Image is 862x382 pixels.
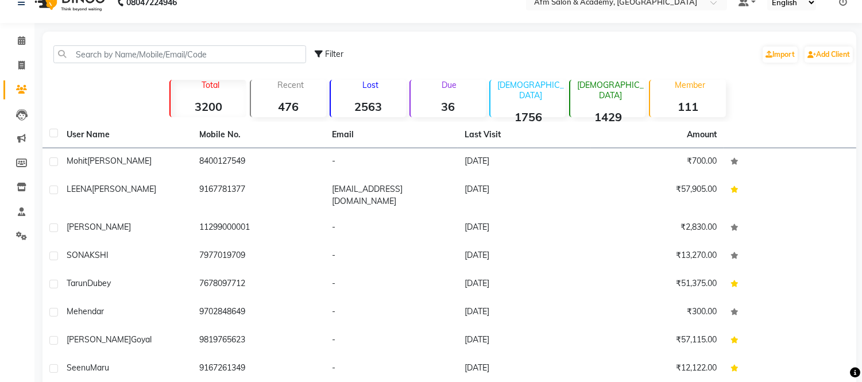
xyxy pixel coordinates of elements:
p: Total [175,80,246,90]
a: Import [763,47,798,63]
p: Due [413,80,486,90]
td: [EMAIL_ADDRESS][DOMAIN_NAME] [325,176,458,214]
td: [DATE] [458,271,590,299]
td: - [325,299,458,327]
td: [DATE] [458,214,590,242]
td: [DATE] [458,148,590,176]
p: [DEMOGRAPHIC_DATA] [495,80,566,101]
span: Goyal [131,334,152,345]
input: Search by Name/Mobile/Email/Code [53,45,306,63]
span: Filter [325,49,343,59]
span: Seenu [67,362,90,373]
span: LEENA [67,184,92,194]
p: Recent [256,80,326,90]
th: Last Visit [458,122,590,148]
p: Lost [335,80,406,90]
strong: 1756 [490,110,566,124]
strong: 3200 [171,99,246,114]
span: Mehendar [67,306,104,317]
td: - [325,214,458,242]
span: [PERSON_NAME] [87,156,152,166]
td: 7678097712 [192,271,325,299]
strong: 2563 [331,99,406,114]
td: ₹300.00 [591,299,724,327]
strong: 1429 [570,110,645,124]
th: Email [325,122,458,148]
span: [PERSON_NAME] [67,222,131,232]
td: 7977019709 [192,242,325,271]
td: ₹57,115.00 [591,327,724,355]
td: - [325,327,458,355]
td: [DATE] [458,327,590,355]
td: 11299000001 [192,214,325,242]
span: [PERSON_NAME] [92,184,156,194]
th: User Name [60,122,192,148]
p: Member [655,80,725,90]
p: [DEMOGRAPHIC_DATA] [575,80,645,101]
td: ₹700.00 [591,148,724,176]
td: ₹51,375.00 [591,271,724,299]
span: SONAKSHI [67,250,109,260]
td: 9167781377 [192,176,325,214]
td: [DATE] [458,299,590,327]
td: 9702848649 [192,299,325,327]
strong: 476 [251,99,326,114]
td: - [325,242,458,271]
span: Tarun [67,278,87,288]
td: 9819765623 [192,327,325,355]
a: Add Client [805,47,853,63]
span: Mohit [67,156,87,166]
td: ₹13,270.00 [591,242,724,271]
td: 8400127549 [192,148,325,176]
span: [PERSON_NAME] [67,334,131,345]
th: Amount [680,122,724,148]
td: ₹57,905.00 [591,176,724,214]
td: [DATE] [458,242,590,271]
td: - [325,148,458,176]
span: Maru [90,362,109,373]
span: Dubey [87,278,111,288]
strong: 111 [650,99,725,114]
strong: 36 [411,99,486,114]
th: Mobile No. [192,122,325,148]
td: - [325,271,458,299]
td: [DATE] [458,176,590,214]
td: ₹2,830.00 [591,214,724,242]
